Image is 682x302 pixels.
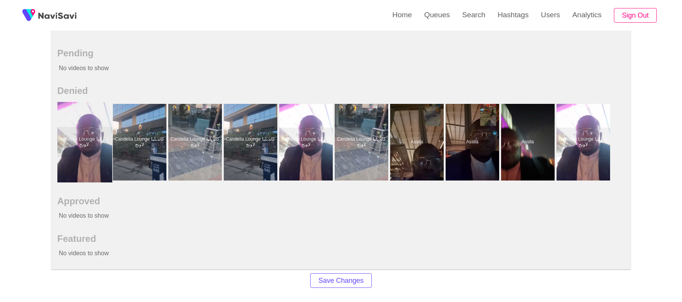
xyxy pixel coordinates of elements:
[310,273,371,288] button: Save Changes
[57,244,568,263] p: No videos to show
[57,85,625,96] h2: Denied
[57,196,625,207] h2: Approved
[557,104,612,181] a: Candelia Lounge كانديليا لاونجCandelia Lounge كانديليا لاونج
[19,6,38,25] img: fireSpot
[57,104,113,181] a: Candelia Lounge كانديليا لاونجCandelia Lounge كانديليا لاونج
[57,233,625,244] h2: Featured
[501,104,557,181] a: AssilaAssila
[57,48,625,59] h2: Pending
[113,104,168,181] a: Candelia Lounge كانديليا لاونجCandelia Lounge كانديليا لاونج
[57,206,568,225] p: No videos to show
[390,104,446,181] a: AssilaAssila
[335,104,390,181] a: Candelia Lounge كانديليا لاونجCandelia Lounge كانديليا لاونج
[57,59,568,78] p: No videos to show
[614,8,657,23] button: Sign Out
[168,104,224,181] a: Candelia Lounge كانديليا لاونجCandelia Lounge كانديليا لاونج
[279,104,335,181] a: Candelia Lounge كانديليا لاونجCandelia Lounge كانديليا لاونج
[38,11,77,19] img: fireSpot
[224,104,279,181] a: Candelia Lounge كانديليا لاونجCandelia Lounge كانديليا لاونج
[446,104,501,181] a: AssilaAssila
